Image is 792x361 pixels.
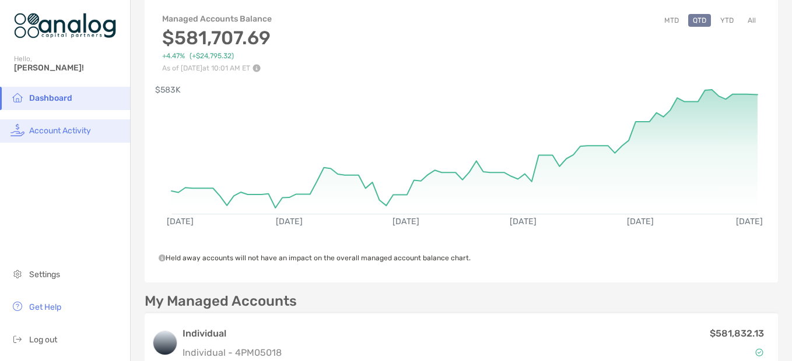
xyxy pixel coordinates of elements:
[10,90,24,104] img: household icon
[29,93,72,103] span: Dashboard
[627,217,654,226] text: [DATE]
[755,348,763,356] img: Account Status icon
[183,327,282,341] h3: Individual
[14,5,116,47] img: Zoe Logo
[253,64,261,72] img: Performance Info
[716,14,738,27] button: YTD
[29,270,60,279] span: Settings
[183,345,282,360] p: Individual - 4PM05018
[10,332,24,346] img: logout icon
[162,27,273,49] h3: $581,707.69
[29,335,57,345] span: Log out
[736,217,763,226] text: [DATE]
[660,14,684,27] button: MTD
[162,64,273,72] p: As of [DATE] at 10:01 AM ET
[167,217,194,226] text: [DATE]
[14,63,123,73] span: [PERSON_NAME]!
[162,52,185,61] span: +4.47%
[162,14,273,24] h4: Managed Accounts Balance
[190,52,234,61] span: ( +$24,795.32 )
[710,326,764,341] p: $581,832.13
[155,85,181,95] text: $583K
[688,14,711,27] button: QTD
[10,267,24,281] img: settings icon
[29,126,91,136] span: Account Activity
[393,217,420,226] text: [DATE]
[29,302,61,312] span: Get Help
[510,217,537,226] text: [DATE]
[159,254,471,262] span: Held away accounts will not have an impact on the overall managed account balance chart.
[276,217,303,226] text: [DATE]
[153,331,177,355] img: logo account
[145,294,297,309] p: My Managed Accounts
[743,14,761,27] button: All
[10,123,24,137] img: activity icon
[10,299,24,313] img: get-help icon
